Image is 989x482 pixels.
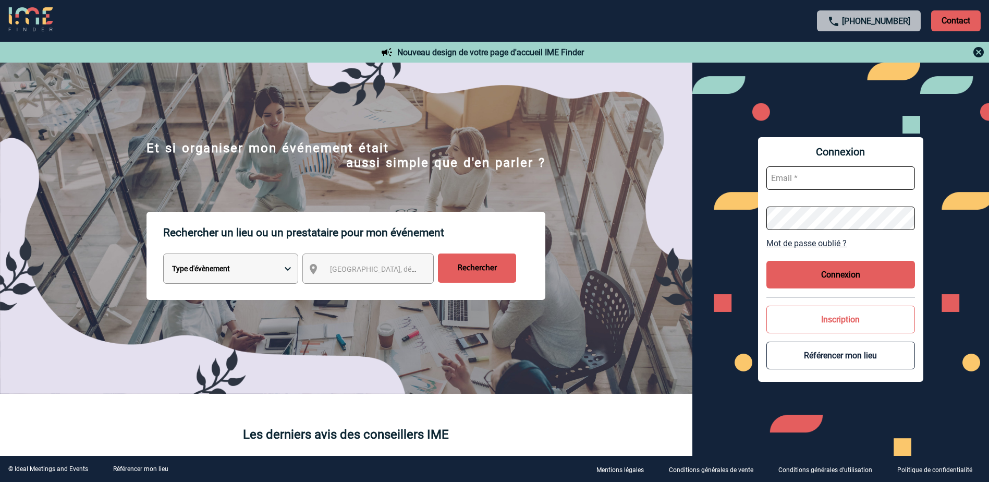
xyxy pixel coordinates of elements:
[766,238,915,248] a: Mot de passe oublié ?
[163,212,545,254] p: Rechercher un lieu ou un prestataire pour mon événement
[931,10,981,31] p: Contact
[766,306,915,333] button: Inscription
[438,254,516,283] input: Rechercher
[842,16,910,26] a: [PHONE_NUMBER]
[766,166,915,190] input: Email *
[827,15,840,28] img: call-24-px.png
[669,466,753,474] p: Conditions générales de vente
[766,146,915,158] span: Connexion
[596,466,644,474] p: Mentions légales
[588,464,661,474] a: Mentions légales
[778,466,872,474] p: Conditions générales d'utilisation
[113,465,168,473] a: Référencer mon lieu
[8,465,88,473] div: © Ideal Meetings and Events
[766,342,915,369] button: Référencer mon lieu
[766,261,915,288] button: Connexion
[889,464,989,474] a: Politique de confidentialité
[330,265,475,273] span: [GEOGRAPHIC_DATA], département, région...
[897,466,972,474] p: Politique de confidentialité
[770,464,889,474] a: Conditions générales d'utilisation
[661,464,770,474] a: Conditions générales de vente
